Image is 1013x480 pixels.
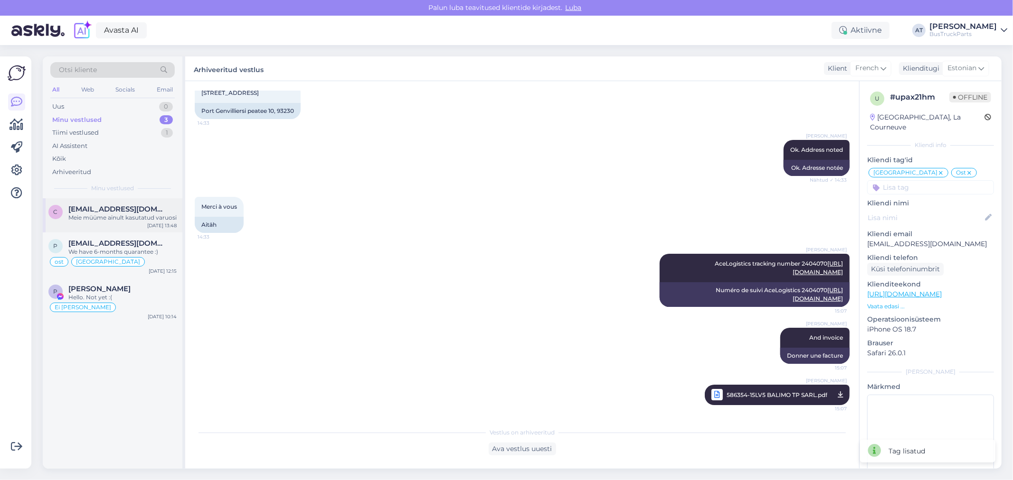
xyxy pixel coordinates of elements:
[159,102,173,111] div: 0
[889,446,925,456] div: Tag lisatud
[868,212,983,223] input: Lisa nimi
[160,115,173,125] div: 3
[68,239,167,248] span: pecas@mssassistencia.pt
[867,324,994,334] p: iPhone OS 18.7
[54,208,58,215] span: C
[52,141,87,151] div: AI Assistent
[68,293,177,302] div: Hello. Not yet :(
[201,89,259,96] span: [STREET_ADDRESS]
[806,377,847,384] span: [PERSON_NAME]
[715,260,843,276] span: AceLogistics tracking number 2404070
[91,184,134,193] span: Minu vestlused
[867,229,994,239] p: Kliendi email
[68,213,177,222] div: Meie müüme ainult kasutatud varuosi
[867,253,994,263] p: Kliendi telefon
[490,428,555,437] span: Vestlus on arhiveeritud
[949,92,991,102] span: Offline
[806,320,847,327] span: [PERSON_NAME]
[50,83,61,96] div: All
[873,170,937,175] span: [GEOGRAPHIC_DATA]
[76,259,140,265] span: [GEOGRAPHIC_DATA]
[811,364,847,371] span: 15:07
[54,288,58,295] span: P
[59,65,97,75] span: Otsi kliente
[867,141,994,149] div: Kliendi info
[867,198,994,208] p: Kliendi nimi
[149,268,177,275] div: [DATE] 12:15
[875,95,880,102] span: u
[563,3,585,12] span: Luba
[790,146,843,153] span: Ok. Address noted
[68,248,177,256] div: We have 6-months quarantee :)
[890,92,949,103] div: # upax21hm
[867,382,994,392] p: Märkmed
[52,102,64,111] div: Uus
[52,128,99,138] div: Tiimi vestlused
[96,22,147,38] a: Avasta AI
[161,128,173,138] div: 1
[195,103,301,119] div: Port Genvilliersi peatee 10, 93230
[811,307,847,314] span: 15:07
[147,222,177,229] div: [DATE] 13:48
[784,160,850,176] div: Ok. Adresse notée
[806,246,847,253] span: [PERSON_NAME]
[809,334,843,341] span: And invoice
[956,170,966,175] span: Ost
[929,23,1007,38] a: [PERSON_NAME]BusTruckParts
[811,403,847,415] span: 15:07
[867,239,994,249] p: [EMAIL_ADDRESS][DOMAIN_NAME]
[55,305,111,310] span: Ei [PERSON_NAME]
[52,115,102,125] div: Minu vestlused
[780,348,850,364] div: Donner une facture
[832,22,890,39] div: Aktiivne
[824,64,847,74] div: Klient
[114,83,137,96] div: Socials
[867,155,994,165] p: Kliendi tag'id
[867,302,994,311] p: Vaata edasi ...
[55,259,64,265] span: ost
[68,285,131,293] span: Peter Franzén
[867,348,994,358] p: Safari 26.0.1
[867,314,994,324] p: Operatsioonisüsteem
[52,167,91,177] div: Arhiveeritud
[201,203,237,210] span: Merci à vous
[867,368,994,376] div: [PERSON_NAME]
[867,338,994,348] p: Brauser
[148,313,177,320] div: [DATE] 10:14
[947,63,976,74] span: Estonian
[855,63,879,74] span: French
[806,132,847,139] span: [PERSON_NAME]
[929,23,997,30] div: [PERSON_NAME]
[489,443,556,455] div: Ava vestlus uuesti
[8,64,26,82] img: Askly Logo
[870,112,985,132] div: [GEOGRAPHIC_DATA], La Courneuve
[929,30,997,38] div: BusTruckParts
[867,290,942,298] a: [URL][DOMAIN_NAME]
[727,389,827,401] span: 586354-15LV5 BALIMO TP SARL.pdf
[867,279,994,289] p: Klienditeekond
[912,24,926,37] div: AT
[867,180,994,194] input: Lisa tag
[72,20,92,40] img: explore-ai
[867,263,944,276] div: Küsi telefoninumbrit
[79,83,96,96] div: Web
[198,120,233,127] span: 14:33
[155,83,175,96] div: Email
[68,205,167,213] span: Chafatrans1@gmail.com
[660,282,850,307] div: Numéro de suivi AceLogistics 2404070
[52,154,66,164] div: Kõik
[705,385,850,405] a: [PERSON_NAME]586354-15LV5 BALIMO TP SARL.pdf15:07
[810,176,847,184] span: Nähtud ✓ 14:33
[194,62,264,75] label: Arhiveeritud vestlus
[195,217,244,233] div: Aitäh
[54,242,58,249] span: p
[899,64,939,74] div: Klienditugi
[198,233,233,240] span: 14:33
